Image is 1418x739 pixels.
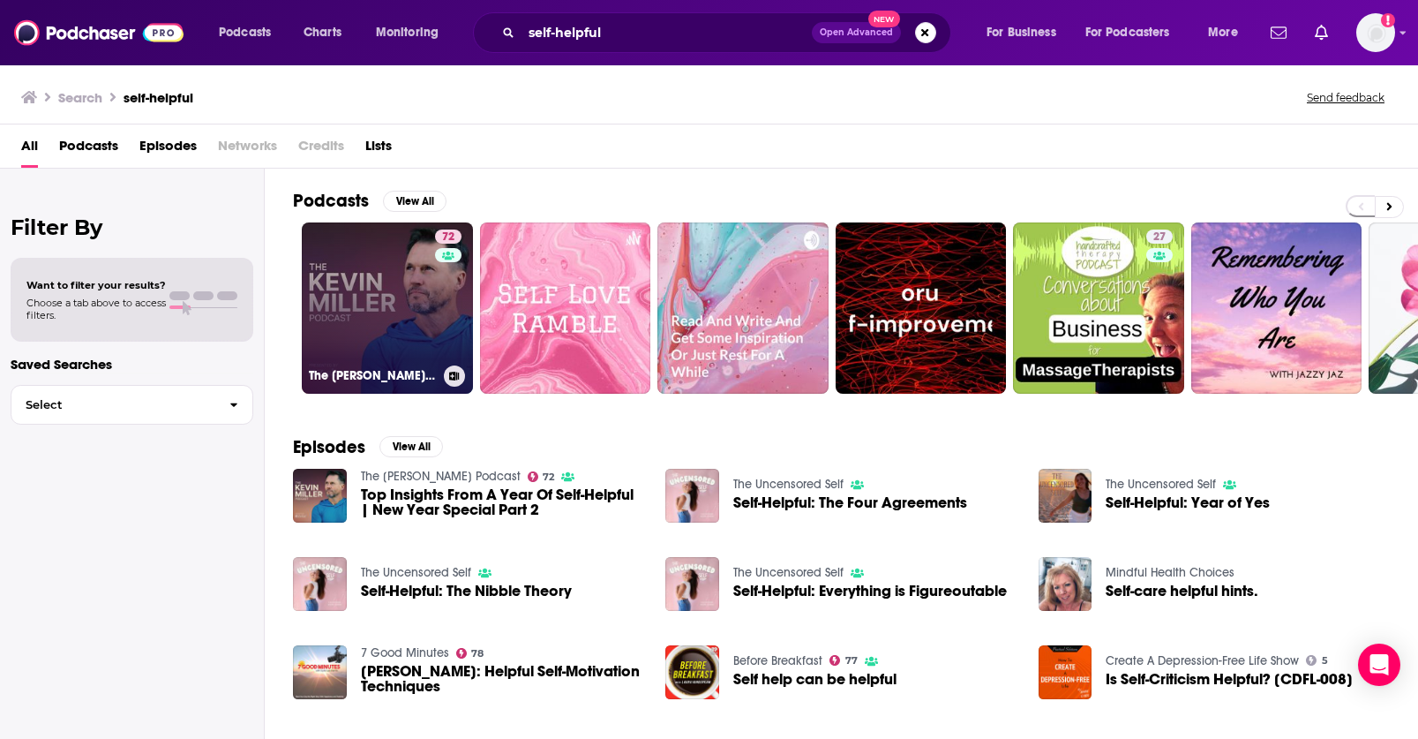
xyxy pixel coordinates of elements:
[293,436,443,458] a: EpisodesView All
[665,645,719,699] a: Self help can be helpful
[14,16,184,49] img: Podchaser - Follow, Share and Rate Podcasts
[868,11,900,27] span: New
[1381,13,1395,27] svg: Add a profile image
[1356,13,1395,52] span: Logged in as shcarlos
[665,557,719,611] img: Self-Helpful: Everything is Figureoutable
[974,19,1078,47] button: open menu
[1153,229,1166,246] span: 27
[361,469,521,484] a: The Kevin Miller Podcast
[11,385,253,425] button: Select
[1356,13,1395,52] button: Show profile menu
[1106,653,1299,668] a: Create A Depression-Free Life Show
[293,645,347,699] img: Les Brown: Helpful Self-Motivation Techniques
[361,584,572,599] a: Self-Helpful: The Nibble Theory
[1039,645,1092,699] img: Is Self-Criticism Helpful? [CDFL-008]
[26,297,166,321] span: Choose a tab above to access filters.
[293,190,369,212] h2: Podcasts
[379,436,443,457] button: View All
[1106,477,1216,492] a: The Uncensored Self
[442,229,454,246] span: 72
[361,487,645,517] a: Top Insights From A Year Of Self-Helpful | New Year Special Part 2
[293,557,347,611] img: Self-Helpful: The Nibble Theory
[1013,222,1184,394] a: 27
[1074,19,1196,47] button: open menu
[292,19,352,47] a: Charts
[733,672,897,687] span: Self help can be helpful
[1358,644,1400,686] div: Open Intercom Messenger
[812,22,901,43] button: Open AdvancedNew
[1106,565,1234,580] a: Mindful Health Choices
[1039,557,1092,611] img: Self-care helpful hints.
[361,664,645,694] a: Les Brown: Helpful Self-Motivation Techniques
[58,89,102,106] h3: Search
[987,20,1056,45] span: For Business
[1196,19,1260,47] button: open menu
[456,648,484,659] a: 78
[1264,18,1294,48] a: Show notifications dropdown
[820,28,893,37] span: Open Advanced
[364,19,461,47] button: open menu
[845,657,858,665] span: 77
[59,132,118,168] a: Podcasts
[490,12,968,53] div: Search podcasts, credits, & more...
[1106,584,1258,599] a: Self-care helpful hints.
[733,477,844,492] a: The Uncensored Self
[11,399,215,411] span: Select
[304,20,341,45] span: Charts
[218,132,277,168] span: Networks
[435,230,461,244] a: 72
[293,436,365,458] h2: Episodes
[471,650,484,658] span: 78
[1208,20,1238,45] span: More
[11,215,253,240] h2: Filter By
[383,191,446,212] button: View All
[733,584,1007,599] a: Self-Helpful: Everything is Figureoutable
[365,132,392,168] a: Lists
[528,471,555,482] a: 72
[11,356,253,373] p: Saved Searches
[1308,18,1335,48] a: Show notifications dropdown
[219,20,271,45] span: Podcasts
[665,469,719,523] img: Self-Helpful: The Four Agreements
[302,222,473,394] a: 72The [PERSON_NAME] Podcast
[733,565,844,580] a: The Uncensored Self
[1039,469,1092,523] img: Self-Helpful: Year of Yes
[1106,672,1353,687] a: Is Self-Criticism Helpful? [CDFL-008]
[1356,13,1395,52] img: User Profile
[21,132,38,168] a: All
[1085,20,1170,45] span: For Podcasters
[521,19,812,47] input: Search podcasts, credits, & more...
[206,19,294,47] button: open menu
[298,132,344,168] span: Credits
[829,655,858,666] a: 77
[733,653,822,668] a: Before Breakfast
[1302,90,1390,105] button: Send feedback
[543,473,554,481] span: 72
[376,20,439,45] span: Monitoring
[361,664,645,694] span: [PERSON_NAME]: Helpful Self-Motivation Techniques
[1146,230,1173,244] a: 27
[139,132,197,168] a: Episodes
[1106,495,1270,510] a: Self-Helpful: Year of Yes
[733,495,967,510] a: Self-Helpful: The Four Agreements
[361,565,471,580] a: The Uncensored Self
[1322,657,1328,665] span: 5
[26,279,166,291] span: Want to filter your results?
